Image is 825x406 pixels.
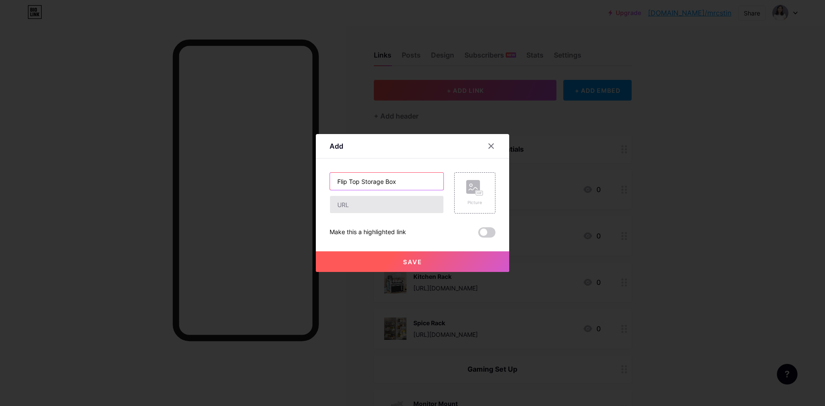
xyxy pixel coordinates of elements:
[403,258,422,266] span: Save
[330,196,443,213] input: URL
[330,141,343,151] div: Add
[330,173,443,190] input: Title
[466,199,483,206] div: Picture
[316,251,509,272] button: Save
[330,227,406,238] div: Make this a highlighted link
